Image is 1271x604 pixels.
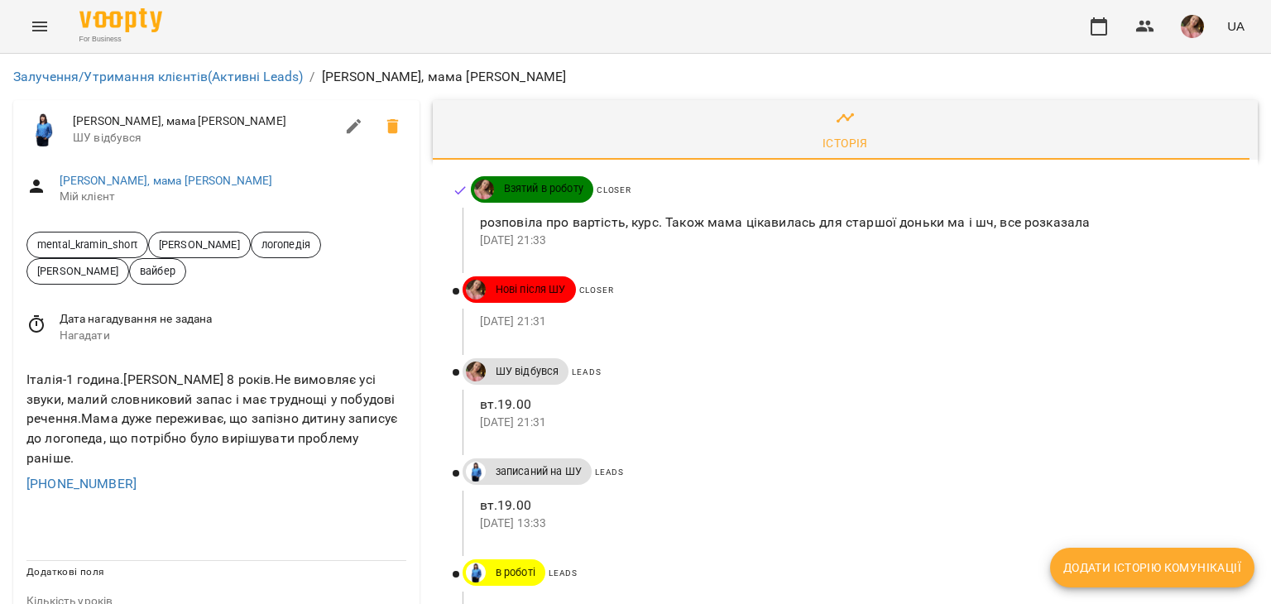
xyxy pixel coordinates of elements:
[486,364,569,379] span: ШУ відбувся
[26,113,60,146] img: Дащенко Аня
[309,67,314,87] li: /
[79,8,162,32] img: Voopty Logo
[466,280,486,300] img: ДТ Бойко Юлія\укр.мов\шч \ма\укр мова\математика https://us06web.zoom.us/j/84886035086
[79,34,162,45] span: For Business
[486,464,592,479] span: записаний на ШУ
[471,180,494,199] a: ДТ Бойко Юлія\укр.мов\шч \ма\укр мова\математика https://us06web.zoom.us/j/84886035086
[1221,11,1251,41] button: UA
[26,476,137,491] a: [PHONE_NUMBER]
[486,282,576,297] span: Нові після ШУ
[480,213,1231,232] p: розповіла про вартість, курс. Також мама цікавилась для старшої доньки ма і шч, все розказала
[20,7,60,46] button: Menu
[480,496,1231,515] p: вт.19.00
[322,67,567,87] p: [PERSON_NAME], мама [PERSON_NAME]
[549,568,578,578] span: Leads
[130,263,185,279] span: вайбер
[149,237,250,252] span: [PERSON_NAME]
[463,280,486,300] a: ДТ Бойко Юлія\укр.мов\шч \ма\укр мова\математика https://us06web.zoom.us/j/84886035086
[60,311,406,328] span: Дата нагадування не задана
[480,395,1231,415] p: вт.19.00
[480,515,1231,532] p: [DATE] 13:33
[1063,558,1241,578] span: Додати історію комунікації
[26,566,104,578] span: Додаткові поля
[466,362,486,381] img: ДТ Бойко Юлія\укр.мов\шч \ма\укр мова\математика https://us06web.zoom.us/j/84886035086
[60,328,406,344] span: Нагадати
[572,367,601,376] span: Leads
[60,174,273,187] a: [PERSON_NAME], мама [PERSON_NAME]
[480,415,1231,431] p: [DATE] 21:31
[463,563,486,582] a: Дащенко Аня
[23,367,410,471] div: Італія-1 година.[PERSON_NAME] 8 років.Не вимовляє усі звуки, малий словниковий запас і має трудно...
[494,181,593,196] span: Взятий в роботу
[597,185,631,194] span: Closer
[474,180,494,199] img: ДТ Бойко Юлія\укр.мов\шч \ма\укр мова\математика https://us06web.zoom.us/j/84886035086
[1227,17,1245,35] span: UA
[595,467,624,477] span: Leads
[1181,15,1204,38] img: e4201cb721255180434d5b675ab1e4d4.jpg
[13,69,303,84] a: Залучення/Утримання клієнтів(Активні Leads)
[480,232,1231,249] p: [DATE] 21:33
[480,314,1231,330] p: [DATE] 21:31
[486,565,545,580] span: в роботі
[27,237,147,252] span: mental_kramin_short
[466,462,486,482] img: Дащенко Аня
[252,237,320,252] span: логопедія
[579,285,614,295] span: Closer
[466,563,486,582] img: Дащенко Аня
[27,263,128,279] span: [PERSON_NAME]
[73,113,334,130] span: [PERSON_NAME], мама [PERSON_NAME]
[13,67,1258,87] nav: breadcrumb
[463,462,486,482] a: Дащенко Аня
[60,189,406,205] span: Мій клієнт
[73,130,334,146] span: ШУ відбувся
[463,362,486,381] a: ДТ Бойко Юлія\укр.мов\шч \ма\укр мова\математика https://us06web.zoom.us/j/84886035086
[823,133,868,153] div: Історія
[1050,548,1254,587] button: Додати історію комунікації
